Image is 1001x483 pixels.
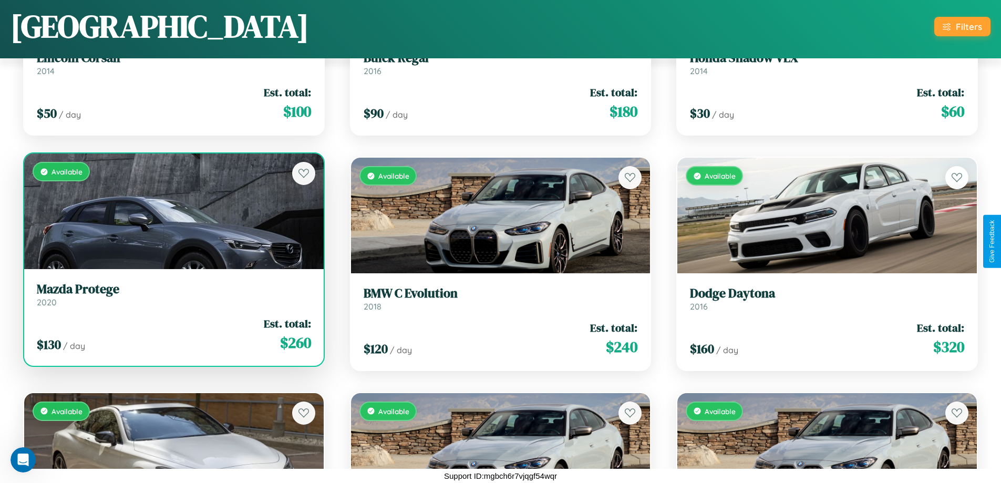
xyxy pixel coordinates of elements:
h3: BMW C Evolution [364,286,638,301]
span: $ 100 [283,101,311,122]
span: $ 50 [37,105,57,122]
span: $ 240 [606,336,637,357]
span: / day [716,345,738,355]
a: Mazda Protege2020 [37,282,311,307]
span: Available [51,167,82,176]
span: 2014 [690,66,708,76]
span: $ 160 [690,340,714,357]
span: Est. total: [917,85,964,100]
span: / day [386,109,408,120]
span: Est. total: [590,320,637,335]
span: Available [705,407,736,416]
h1: [GEOGRAPHIC_DATA] [11,5,309,48]
a: Honda Shadow VLX2014 [690,50,964,76]
span: 2018 [364,301,381,312]
iframe: Intercom live chat [11,447,36,472]
span: / day [59,109,81,120]
button: Filters [934,17,990,36]
span: $ 120 [364,340,388,357]
span: Available [378,171,409,180]
a: BMW C Evolution2018 [364,286,638,312]
span: / day [63,341,85,351]
span: 2016 [690,301,708,312]
span: Available [51,407,82,416]
span: Est. total: [590,85,637,100]
a: Buick Regal2016 [364,50,638,76]
span: $ 90 [364,105,384,122]
span: / day [712,109,734,120]
span: 2020 [37,297,57,307]
span: $ 180 [610,101,637,122]
h3: Mazda Protege [37,282,311,297]
h3: Dodge Daytona [690,286,964,301]
span: / day [390,345,412,355]
span: Est. total: [917,320,964,335]
div: Give Feedback [988,220,996,263]
span: $ 260 [280,332,311,353]
h3: Lincoln Corsair [37,50,311,66]
span: Available [705,171,736,180]
span: 2016 [364,66,381,76]
span: $ 60 [941,101,964,122]
span: Available [378,407,409,416]
span: Est. total: [264,316,311,331]
span: $ 30 [690,105,710,122]
a: Lincoln Corsair2014 [37,50,311,76]
span: $ 320 [933,336,964,357]
a: Dodge Daytona2016 [690,286,964,312]
span: $ 130 [37,336,61,353]
span: Est. total: [264,85,311,100]
h3: Honda Shadow VLX [690,50,964,66]
h3: Buick Regal [364,50,638,66]
span: 2014 [37,66,55,76]
p: Support ID: mgbch6r7vjqgf54wqr [444,469,557,483]
div: Filters [956,21,982,32]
